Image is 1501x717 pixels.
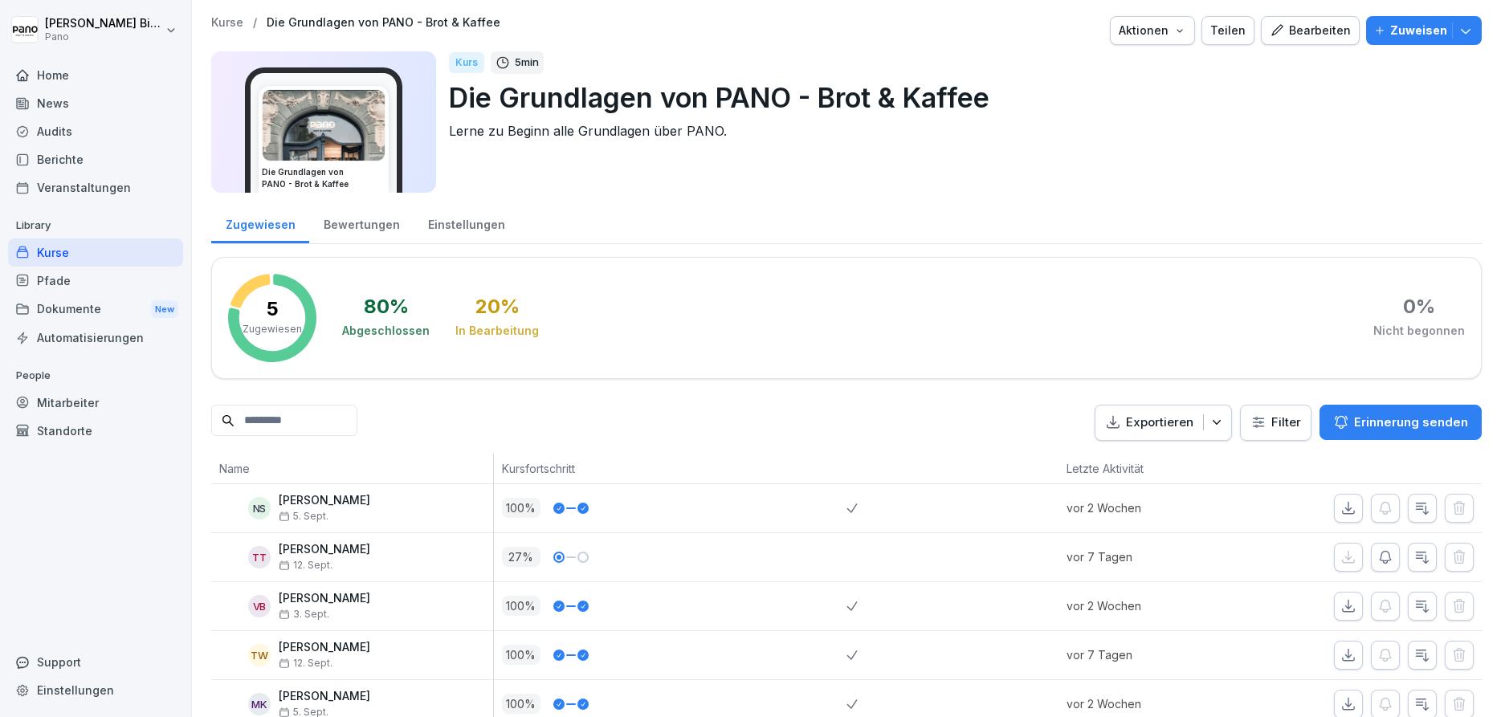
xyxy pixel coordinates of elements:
div: Support [8,648,183,676]
p: 100 % [502,498,540,518]
a: Home [8,61,183,89]
span: 12. Sept. [279,658,332,669]
a: Berichte [8,145,183,173]
p: 100 % [502,596,540,616]
p: / [253,16,257,30]
p: People [8,363,183,389]
p: Letzte Aktivität [1067,460,1227,477]
a: Mitarbeiter [8,389,183,417]
p: Lerne zu Beginn alle Grundlagen über PANO. [449,121,1469,141]
a: DokumenteNew [8,295,183,324]
p: [PERSON_NAME] [279,690,370,703]
a: Kurse [8,238,183,267]
p: vor 2 Wochen [1067,695,1235,712]
button: Aktionen [1110,16,1195,45]
p: 5 [267,299,279,319]
p: Pano [45,31,162,43]
div: 0 % [1403,297,1435,316]
p: Erinnerung senden [1354,413,1468,431]
p: vor 7 Tagen [1067,646,1235,663]
button: Exportieren [1095,405,1232,441]
span: 12. Sept. [279,560,332,571]
button: Zuweisen [1366,16,1482,45]
a: Die Grundlagen von PANO - Brot & Kaffee [267,16,500,30]
p: Zugewiesen [243,322,302,336]
a: Automatisierungen [8,324,183,352]
a: Pfade [8,267,183,295]
div: New [151,300,178,319]
p: vor 2 Wochen [1067,499,1235,516]
p: Kursfortschritt [502,460,838,477]
span: 3. Sept. [279,609,329,620]
p: Library [8,213,183,238]
p: [PERSON_NAME] [279,592,370,605]
a: Bewertungen [309,202,414,243]
img: i5ku8huejusdnph52mw20wcr.png [263,90,385,161]
div: NS [248,497,271,519]
p: vor 7 Tagen [1067,548,1235,565]
div: Aktionen [1119,22,1186,39]
button: Bearbeiten [1261,16,1360,45]
p: vor 2 Wochen [1067,597,1235,614]
div: VB [248,595,271,617]
p: 27 % [502,547,540,567]
p: 5 min [515,55,539,71]
a: Veranstaltungen [8,173,183,202]
p: Zuweisen [1390,22,1447,39]
div: Teilen [1210,22,1246,39]
p: [PERSON_NAME] [279,494,370,507]
div: Abgeschlossen [342,323,430,339]
div: TT [248,546,271,568]
a: Einstellungen [8,676,183,704]
button: Teilen [1201,16,1254,45]
h3: Die Grundlagen von PANO - Brot & Kaffee [262,166,385,190]
p: 100 % [502,694,540,714]
p: Die Grundlagen von PANO - Brot & Kaffee [449,77,1469,118]
div: In Bearbeitung [455,323,539,339]
a: Kurse [211,16,243,30]
div: TW [248,644,271,666]
div: 80 % [364,297,409,316]
div: Bearbeiten [1270,22,1351,39]
a: Audits [8,117,183,145]
div: Filter [1250,414,1301,430]
a: Zugewiesen [211,202,309,243]
p: Exportieren [1126,413,1193,432]
p: [PERSON_NAME] [279,641,370,654]
p: [PERSON_NAME] Bieg [45,17,162,31]
div: Kurs [449,52,484,73]
p: 100 % [502,645,540,665]
button: Filter [1241,405,1311,440]
a: News [8,89,183,117]
a: Standorte [8,417,183,445]
div: 20 % [475,297,520,316]
div: Nicht begonnen [1373,323,1465,339]
button: Erinnerung senden [1319,405,1482,440]
span: 5. Sept. [279,511,328,522]
p: Name [219,460,485,477]
a: Einstellungen [414,202,519,243]
div: Dokumente [8,295,183,324]
p: [PERSON_NAME] [279,543,370,556]
div: MK [248,693,271,715]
